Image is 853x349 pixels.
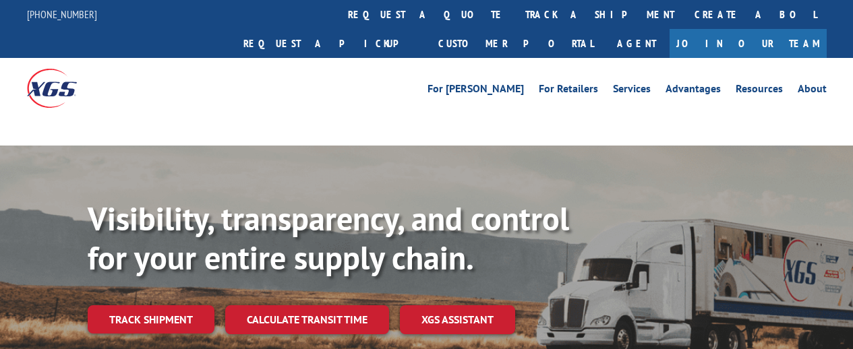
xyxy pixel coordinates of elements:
[233,29,428,58] a: Request a pickup
[428,29,604,58] a: Customer Portal
[428,84,524,98] a: For [PERSON_NAME]
[666,84,721,98] a: Advantages
[670,29,827,58] a: Join Our Team
[400,305,515,334] a: XGS ASSISTANT
[225,305,389,334] a: Calculate transit time
[736,84,783,98] a: Resources
[613,84,651,98] a: Services
[88,197,569,278] b: Visibility, transparency, and control for your entire supply chain.
[604,29,670,58] a: Agent
[798,84,827,98] a: About
[539,84,598,98] a: For Retailers
[88,305,214,334] a: Track shipment
[27,7,97,21] a: [PHONE_NUMBER]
